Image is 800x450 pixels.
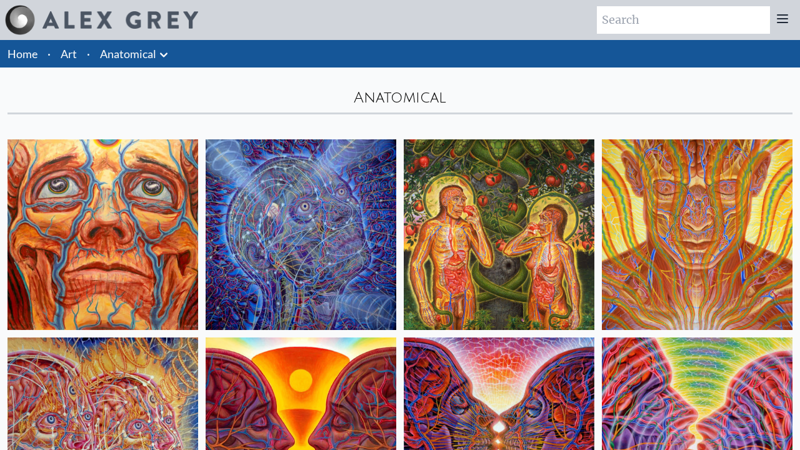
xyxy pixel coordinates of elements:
[7,47,37,61] a: Home
[597,6,770,34] input: Search
[7,87,792,107] div: Anatomical
[61,45,77,62] a: Art
[82,40,95,67] li: ·
[100,45,156,62] a: Anatomical
[42,40,56,67] li: ·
